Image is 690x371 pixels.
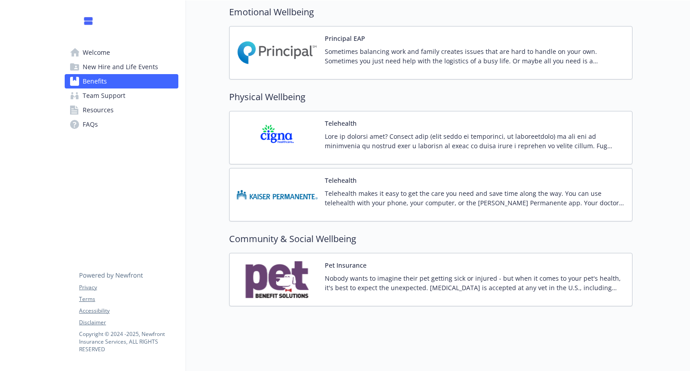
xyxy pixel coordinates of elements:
[325,176,357,185] button: Telehealth
[79,283,178,291] a: Privacy
[325,189,625,208] p: Telehealth makes it easy to get the care you need and save time along the way. You can use telehe...
[83,45,110,60] span: Welcome
[325,34,365,43] button: Principal EAP
[79,295,178,303] a: Terms
[325,47,625,66] p: Sometimes balancing work and family creates issues that are hard to handle on your own. Sometimes...
[65,45,178,60] a: Welcome
[229,5,632,19] h2: Emotional Wellbeing
[79,307,178,315] a: Accessibility
[325,132,625,150] p: Lore ip dolorsi amet? Consect adip (elit seddo ei temporinci, ut laboreetdolo) ma ali eni ad mini...
[229,90,632,104] h2: Physical Wellbeing
[237,34,318,72] img: Principal Financial Group Inc carrier logo
[325,274,625,292] p: Nobody wants to imagine their pet getting sick or injured - but when it comes to your pet's healt...
[237,176,318,214] img: Kaiser Permanente Insurance Company carrier logo
[79,318,178,327] a: Disclaimer
[83,74,107,88] span: Benefits
[237,119,318,157] img: CIGNA carrier logo
[83,60,158,74] span: New Hire and Life Events
[237,261,318,299] img: Pet Benefit Solutions carrier logo
[83,103,114,117] span: Resources
[83,88,125,103] span: Team Support
[65,60,178,74] a: New Hire and Life Events
[325,261,367,270] button: Pet Insurance
[325,119,357,128] button: Telehealth
[65,88,178,103] a: Team Support
[65,103,178,117] a: Resources
[65,74,178,88] a: Benefits
[83,117,98,132] span: FAQs
[79,330,178,353] p: Copyright © 2024 - 2025 , Newfront Insurance Services, ALL RIGHTS RESERVED
[65,117,178,132] a: FAQs
[229,232,632,246] h2: Community & Social Wellbeing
